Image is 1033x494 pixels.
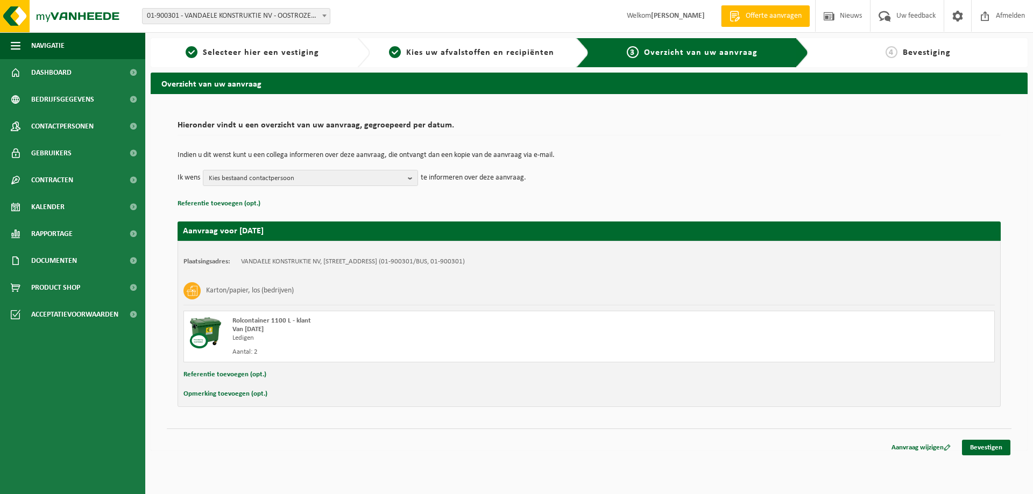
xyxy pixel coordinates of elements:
[232,326,264,333] strong: Van [DATE]
[178,152,1001,159] p: Indien u dit wenst kunt u een collega informeren over deze aanvraag, die ontvangt dan een kopie v...
[206,282,294,299] h3: Karton/papier, los (bedrijven)
[178,170,200,186] p: Ik wens
[886,46,897,58] span: 4
[406,48,554,57] span: Kies uw afvalstoffen en recipiënten
[31,167,73,194] span: Contracten
[31,220,73,247] span: Rapportage
[743,11,804,22] span: Offerte aanvragen
[232,334,632,342] div: Ledigen
[183,258,230,265] strong: Plaatsingsadres:
[376,46,568,59] a: 2Kies uw afvalstoffen en recipiënten
[189,317,222,349] img: WB-1100-CU.png
[186,46,197,58] span: 1
[31,113,94,140] span: Contactpersonen
[31,59,72,86] span: Dashboard
[232,317,311,324] span: Rolcontainer 1100 L - klant
[31,274,80,301] span: Product Shop
[142,8,330,24] span: 01-900301 - VANDAELE KONSTRUKTIE NV - OOSTROZEBEKE
[143,9,330,24] span: 01-900301 - VANDAELE KONSTRUKTIE NV - OOSTROZEBEKE
[183,227,264,235] strong: Aanvraag voor [DATE]
[178,197,260,211] button: Referentie toevoegen (opt.)
[903,48,951,57] span: Bevestiging
[962,440,1010,455] a: Bevestigen
[31,140,72,167] span: Gebruikers
[883,440,959,455] a: Aanvraag wijzigen
[156,46,349,59] a: 1Selecteer hier een vestiging
[151,73,1028,94] h2: Overzicht van uw aanvraag
[183,387,267,401] button: Opmerking toevoegen (opt.)
[183,368,266,382] button: Referentie toevoegen (opt.)
[31,194,65,220] span: Kalender
[31,86,94,113] span: Bedrijfsgegevens
[627,46,639,58] span: 3
[203,170,418,186] button: Kies bestaand contactpersoon
[209,170,404,187] span: Kies bestaand contactpersoon
[389,46,401,58] span: 2
[31,301,118,328] span: Acceptatievoorwaarden
[721,5,810,27] a: Offerte aanvragen
[644,48,758,57] span: Overzicht van uw aanvraag
[31,247,77,274] span: Documenten
[241,257,465,266] td: VANDAELE KONSTRUKTIE NV, [STREET_ADDRESS] (01-900301/BUS, 01-900301)
[178,121,1001,135] h2: Hieronder vindt u een overzicht van uw aanvraag, gegroepeerd per datum.
[31,32,65,59] span: Navigatie
[203,48,319,57] span: Selecteer hier een vestiging
[232,348,632,356] div: Aantal: 2
[421,170,526,186] p: te informeren over deze aanvraag.
[651,12,705,20] strong: [PERSON_NAME]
